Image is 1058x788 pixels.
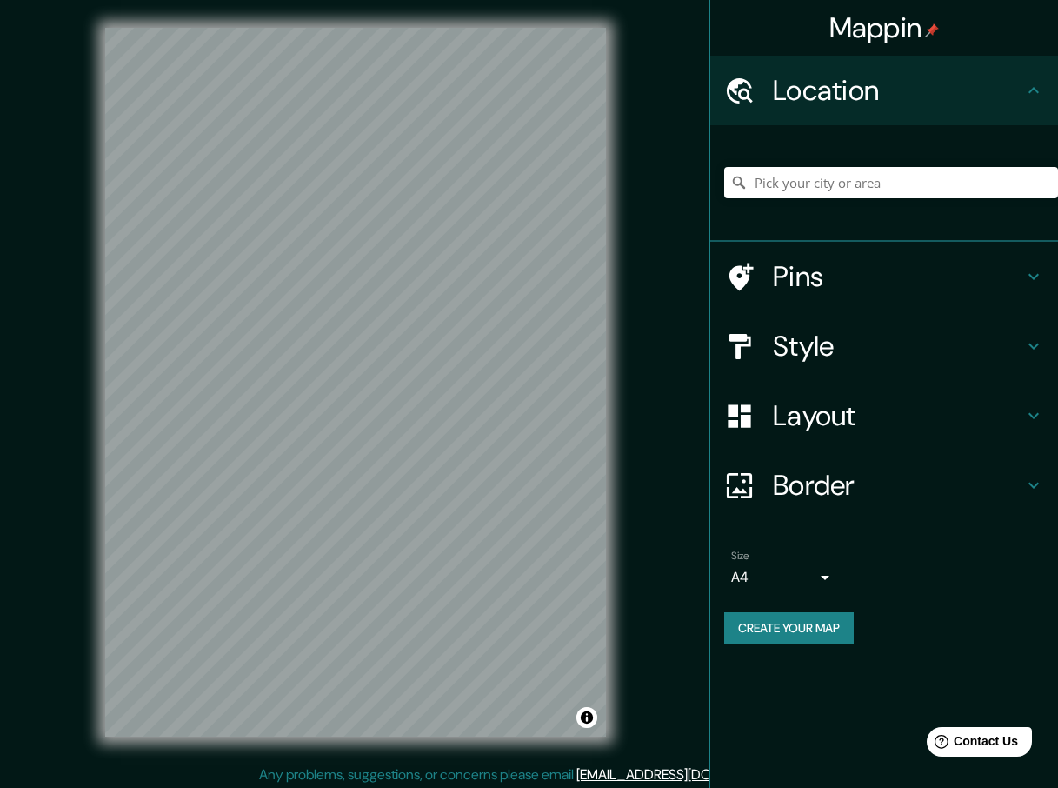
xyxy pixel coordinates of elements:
div: A4 [731,564,835,591]
button: Toggle attribution [576,707,597,728]
div: Style [710,311,1058,381]
h4: Style [773,329,1023,364]
a: [EMAIL_ADDRESS][DOMAIN_NAME] [576,765,791,784]
div: Border [710,451,1058,520]
button: Create your map [724,612,854,644]
h4: Mappin [829,10,940,45]
div: Pins [710,242,1058,311]
div: Location [710,56,1058,125]
h4: Layout [773,398,1023,433]
img: pin-icon.png [925,23,939,37]
label: Size [731,549,749,564]
iframe: Help widget launcher [903,720,1039,769]
h4: Pins [773,259,1023,294]
h4: Location [773,73,1023,108]
p: Any problems, suggestions, or concerns please email . [259,765,794,785]
h4: Border [773,468,1023,503]
div: Layout [710,381,1058,451]
input: Pick your city or area [724,167,1058,198]
canvas: Map [105,28,606,737]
